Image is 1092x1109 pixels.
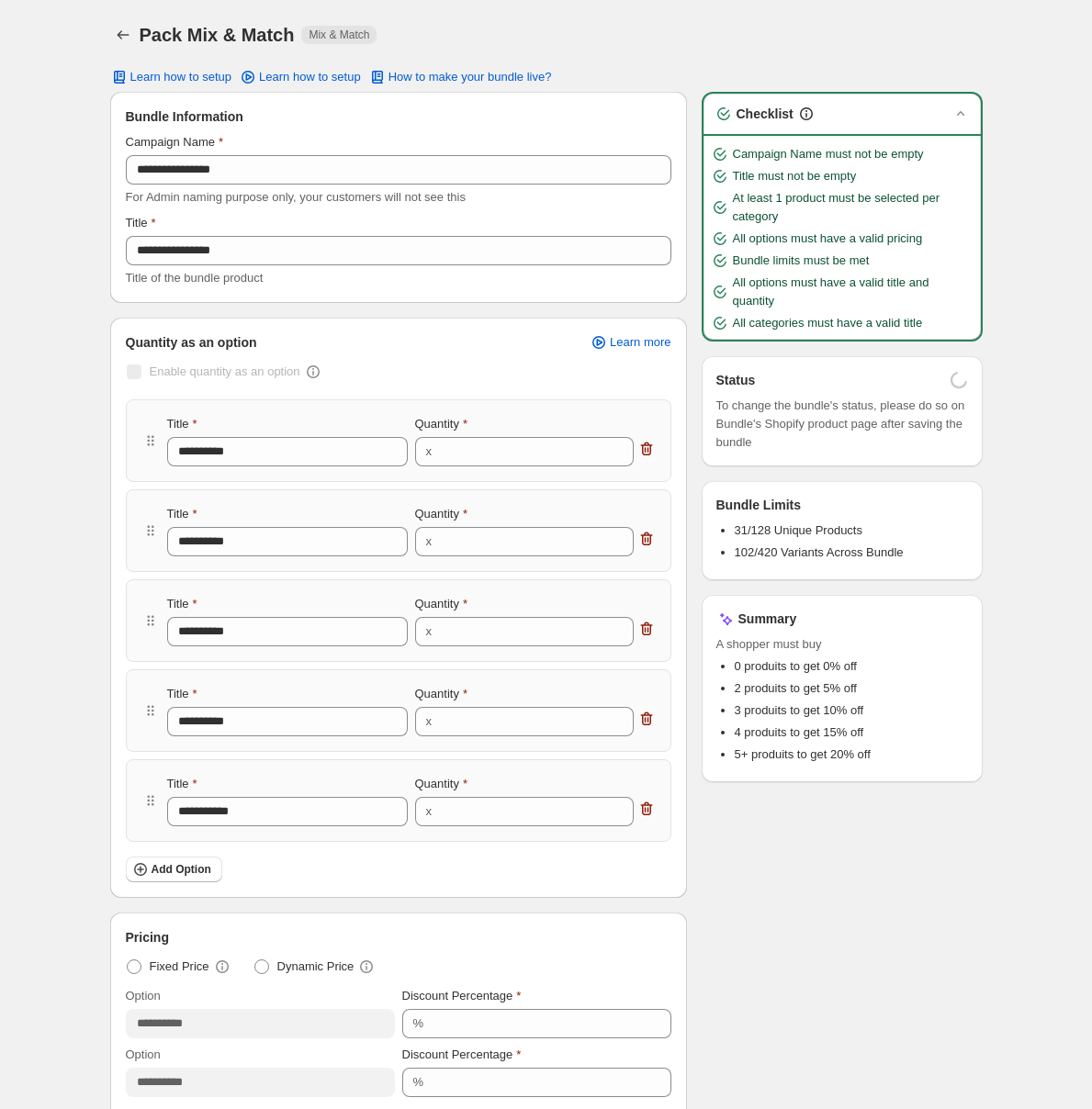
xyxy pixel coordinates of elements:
[110,22,136,48] button: Back
[426,712,433,731] div: x
[415,775,467,793] label: Quantity
[126,333,257,352] span: Quantity as an option
[126,214,156,232] label: Title
[733,314,923,332] span: All categories must have a valid title
[150,958,209,976] span: Fixed Price
[167,595,197,613] label: Title
[126,857,222,882] button: Add Option
[415,505,467,523] label: Quantity
[152,862,211,877] span: Add Option
[413,1014,424,1033] div: %
[415,595,467,613] label: Quantity
[735,723,968,742] li: 4 produits to get 15% off
[738,610,797,628] h3: Summary
[426,622,433,641] div: x
[126,271,264,285] span: Title of the bundle product
[415,685,467,703] label: Quantity
[426,442,433,461] div: x
[735,679,968,698] li: 2 produits to get 5% off
[415,415,467,433] label: Quantity
[733,274,974,310] span: All options must have a valid title and quantity
[309,28,369,42] span: Mix & Match
[402,1046,522,1064] label: Discount Percentage
[610,335,670,350] span: Learn more
[388,70,552,84] span: How to make your bundle live?
[716,496,802,514] h3: Bundle Limits
[130,70,232,84] span: Learn how to setup
[167,685,197,703] label: Title
[735,545,904,559] span: 102/420 Variants Across Bundle
[277,958,355,976] span: Dynamic Price
[126,133,224,151] label: Campaign Name
[99,64,243,90] button: Learn how to setup
[402,987,522,1005] label: Discount Percentage
[126,190,466,204] span: For Admin naming purpose only, your customers will not see this
[357,64,563,90] button: How to make your bundle live?
[716,397,968,452] span: To change the bundle's status, please do so on Bundle's Shopify product page after saving the bundle
[126,107,243,126] span: Bundle Information
[733,252,870,270] span: Bundle limits must be met
[140,24,295,46] h1: Pack Mix & Match
[167,415,197,433] label: Title
[167,505,197,523] label: Title
[733,145,924,163] span: Campaign Name must not be empty
[737,105,794,123] h3: Checklist
[126,987,161,1005] label: Option
[735,745,968,764] li: 5+ produits to get 20% off
[735,701,968,720] li: 3 produits to get 10% off
[167,775,197,793] label: Title
[733,167,857,185] span: Title must not be empty
[259,70,361,84] span: Learn how to setup
[733,230,923,248] span: All options must have a valid pricing
[716,635,968,654] span: A shopper must buy
[716,371,756,389] h3: Status
[228,64,372,90] a: Learn how to setup
[735,657,968,676] li: 0 produits to get 0% off
[150,364,300,378] span: Enable quantity as an option
[735,523,862,537] span: 31/128 Unique Products
[426,802,433,821] div: x
[413,1073,424,1092] div: %
[733,189,974,226] span: At least 1 product must be selected per category
[426,532,433,551] div: x
[126,1046,161,1064] label: Option
[579,330,681,355] a: Learn more
[126,928,169,947] span: Pricing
